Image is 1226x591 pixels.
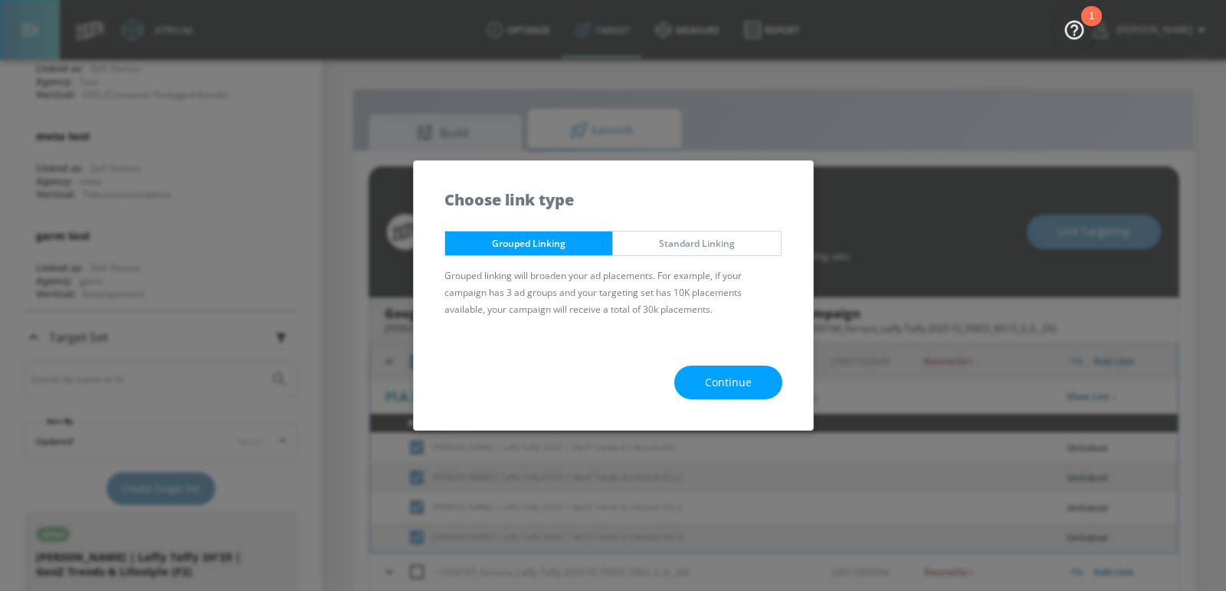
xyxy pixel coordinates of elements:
button: Standard Linking [612,231,782,256]
h5: Choose link type [444,192,574,208]
span: Standard Linking [624,235,769,251]
div: 1 [1089,16,1094,36]
button: Continue [674,366,782,400]
button: Open Resource Center, 1 new notification [1053,8,1096,51]
span: Continue [705,373,752,392]
span: Grouped Linking [457,235,602,251]
p: Grouped linking will broaden your ad placements. For example, if your campaign has 3 ad groups an... [444,268,782,318]
button: Grouped Linking [444,231,614,256]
